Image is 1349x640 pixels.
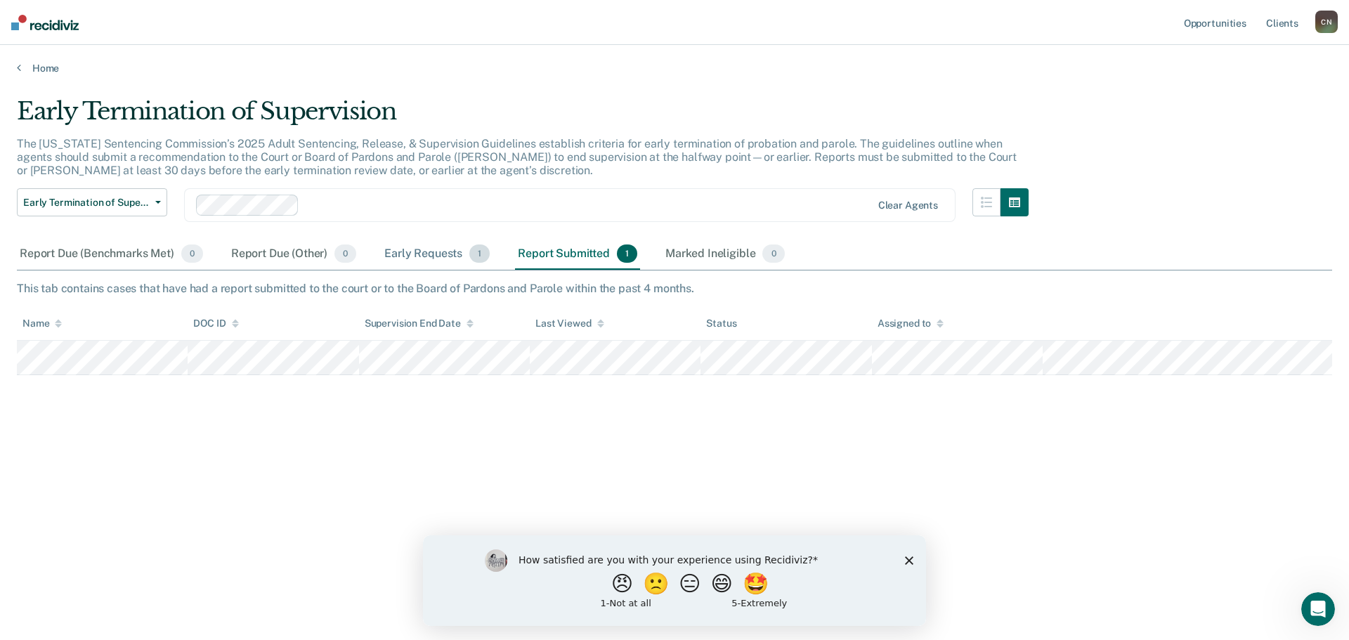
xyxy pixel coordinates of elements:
[17,282,1332,295] div: This tab contains cases that have had a report submitted to the court or to the Board of Pardons ...
[181,244,203,263] span: 0
[17,239,206,270] div: Report Due (Benchmarks Met)0
[706,318,736,329] div: Status
[663,239,788,270] div: Marked Ineligible0
[878,318,944,329] div: Assigned to
[17,97,1029,137] div: Early Termination of Supervision
[365,318,474,329] div: Supervision End Date
[17,62,1332,74] a: Home
[193,318,238,329] div: DOC ID
[1315,11,1338,33] button: CN
[535,318,604,329] div: Last Viewed
[1315,11,1338,33] div: C N
[23,197,150,209] span: Early Termination of Supervision
[762,244,784,263] span: 0
[878,200,938,211] div: Clear agents
[515,239,640,270] div: Report Submitted1
[17,137,1017,177] p: The [US_STATE] Sentencing Commission’s 2025 Adult Sentencing, Release, & Supervision Guidelines e...
[11,15,79,30] img: Recidiviz
[382,239,493,270] div: Early Requests1
[423,535,926,626] iframe: Survey by Kim from Recidiviz
[334,244,356,263] span: 0
[228,239,359,270] div: Report Due (Other)0
[22,318,62,329] div: Name
[469,244,490,263] span: 1
[17,188,167,216] button: Early Termination of Supervision
[617,244,637,263] span: 1
[1301,592,1335,626] iframe: Intercom live chat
